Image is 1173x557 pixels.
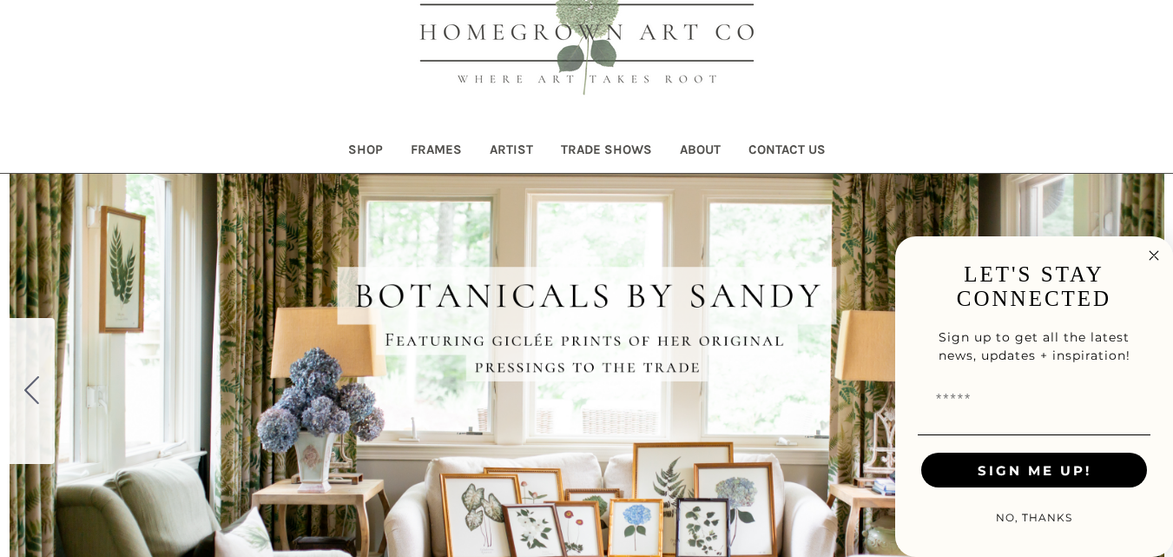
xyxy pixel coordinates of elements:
[397,130,476,173] a: Frames
[334,130,397,173] a: Shop
[1143,245,1164,266] button: Close dialog
[987,501,1081,535] button: NO, THANKS
[918,434,1150,435] img: undelrine
[957,262,1111,310] span: LET'S STAY CONNECTED
[547,130,666,173] a: Trade Shows
[666,130,735,173] a: About
[939,329,1130,363] span: Sign up to get all the latest news, updates + inspiration!
[10,318,55,464] button: Go to slide 5
[895,236,1173,557] div: FLYOUT Form
[921,453,1147,487] button: SIGN ME UP!
[476,130,547,173] a: Artist
[921,382,1147,417] input: Email
[735,130,840,173] a: Contact Us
